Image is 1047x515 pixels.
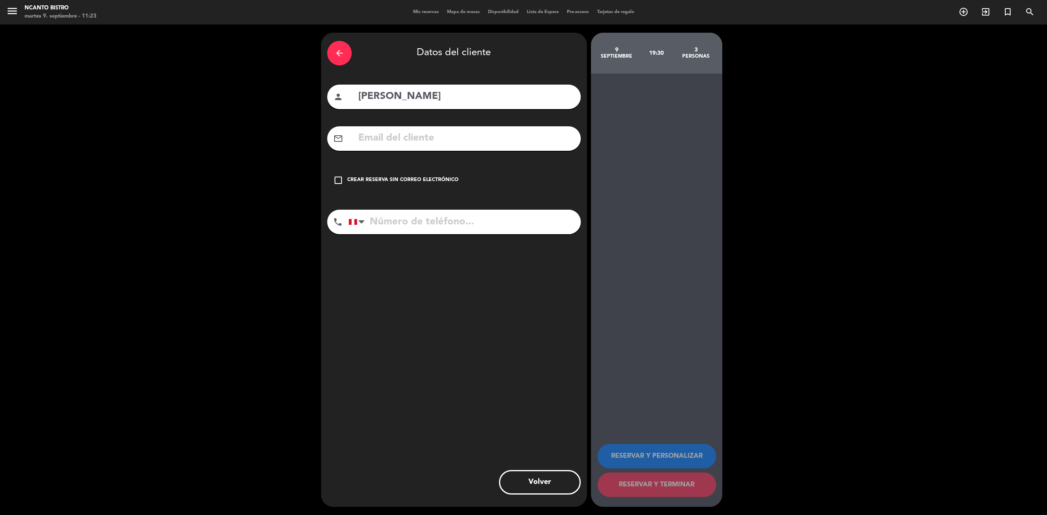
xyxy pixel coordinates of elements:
[676,47,716,53] div: 3
[333,175,343,185] i: check_box_outline_blank
[333,217,343,227] i: phone
[597,47,637,53] div: 9
[25,12,97,20] div: martes 9. septiembre - 11:23
[676,53,716,60] div: personas
[1025,7,1035,17] i: search
[357,88,575,105] input: Nombre del cliente
[347,176,458,184] div: Crear reserva sin correo electrónico
[333,134,343,143] i: mail_outline
[333,92,343,102] i: person
[598,444,716,468] button: RESERVAR Y PERSONALIZAR
[349,210,368,234] div: Peru (Perú): +51
[327,39,581,67] div: Datos del cliente
[348,210,581,234] input: Número de teléfono...
[597,53,637,60] div: septiembre
[357,130,575,147] input: Email del cliente
[25,4,97,12] div: Ncanto Bistro
[409,10,443,14] span: Mis reservas
[335,48,344,58] i: arrow_back
[563,10,593,14] span: Pre-acceso
[636,39,676,67] div: 19:30
[499,470,581,495] button: Volver
[6,5,18,17] i: menu
[523,10,563,14] span: Lista de Espera
[443,10,484,14] span: Mapa de mesas
[959,7,968,17] i: add_circle_outline
[593,10,638,14] span: Tarjetas de regalo
[981,7,991,17] i: exit_to_app
[1003,7,1013,17] i: turned_in_not
[6,5,18,20] button: menu
[484,10,523,14] span: Disponibilidad
[598,472,716,497] button: RESERVAR Y TERMINAR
